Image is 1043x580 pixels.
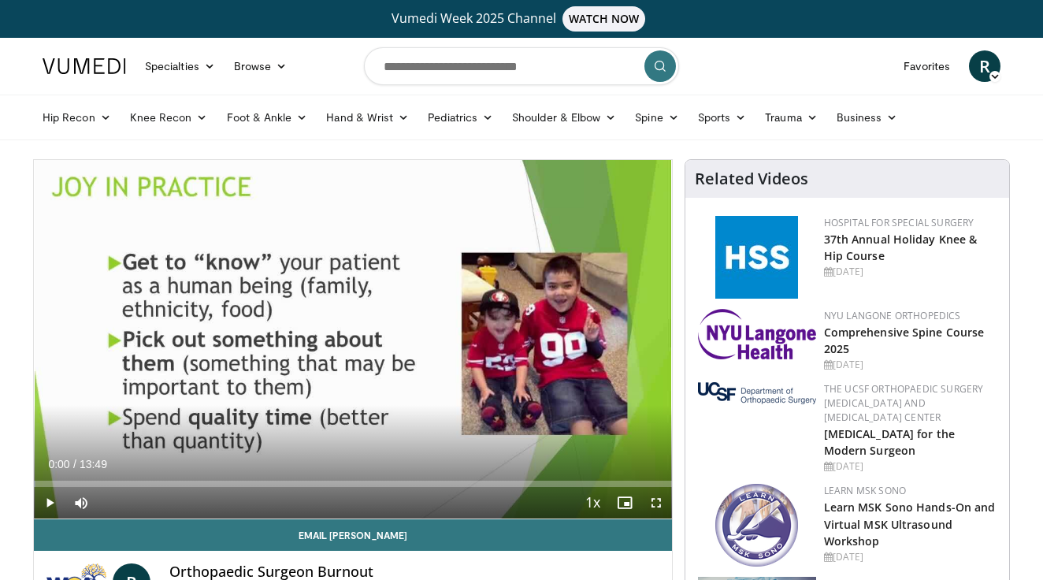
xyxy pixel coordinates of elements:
a: Browse [225,50,297,82]
img: VuMedi Logo [43,58,126,74]
video-js: Video Player [34,160,672,519]
button: Playback Rate [577,487,609,519]
a: Hip Recon [33,102,121,133]
button: Play [34,487,65,519]
a: Spine [625,102,688,133]
img: f5c2b4a9-8f32-47da-86a2-cd262eba5885.gif.150x105_q85_autocrop_double_scale_upscale_version-0.2.jpg [715,216,798,299]
span: / [73,458,76,470]
img: a6d6918c-f2a3-44c9-9500-0c9223dfe101.png.150x105_q85_autocrop_double_scale_upscale_version-0.2.png [698,382,816,404]
a: 37th Annual Holiday Knee & Hip Course [824,232,978,263]
div: [DATE] [824,265,997,279]
h4: Related Videos [695,169,808,188]
a: Pediatrics [418,102,503,133]
a: Hospital for Special Surgery [824,216,974,229]
div: Progress Bar [34,481,672,487]
a: Email [PERSON_NAME] [34,519,672,551]
a: Specialties [135,50,225,82]
a: Knee Recon [121,102,217,133]
span: 13:49 [80,458,107,470]
a: NYU Langone Orthopedics [824,309,961,322]
a: Vumedi Week 2025 ChannelWATCH NOW [45,6,998,32]
div: [DATE] [824,459,997,474]
a: R [969,50,1000,82]
input: Search topics, interventions [364,47,679,85]
a: Learn MSK Sono [824,484,906,497]
img: 196d80fa-0fd9-4c83-87ed-3e4f30779ad7.png.150x105_q85_autocrop_double_scale_upscale_version-0.2.png [698,309,816,359]
img: 4ce8947a-107b-4209-aad2-fe49418c94a8.png.150x105_q85_autocrop_double_scale_upscale_version-0.2.png [715,484,798,567]
button: Fullscreen [640,487,672,519]
button: Mute [65,487,97,519]
a: [MEDICAL_DATA] for the Modern Surgeon [824,426,955,458]
a: Hand & Wrist [317,102,418,133]
a: Business [827,102,908,133]
a: Foot & Ankle [217,102,317,133]
a: Sports [689,102,756,133]
div: [DATE] [824,358,997,372]
div: [DATE] [824,550,997,564]
span: WATCH NOW [562,6,646,32]
span: 0:00 [48,458,69,470]
a: Comprehensive Spine Course 2025 [824,325,985,356]
a: Favorites [894,50,959,82]
a: Trauma [755,102,827,133]
a: Shoulder & Elbow [503,102,625,133]
a: The UCSF Orthopaedic Surgery [MEDICAL_DATA] and [MEDICAL_DATA] Center [824,382,984,424]
a: Learn MSK Sono Hands-On and Virtual MSK Ultrasound Workshop [824,500,996,548]
button: Enable picture-in-picture mode [609,487,640,519]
